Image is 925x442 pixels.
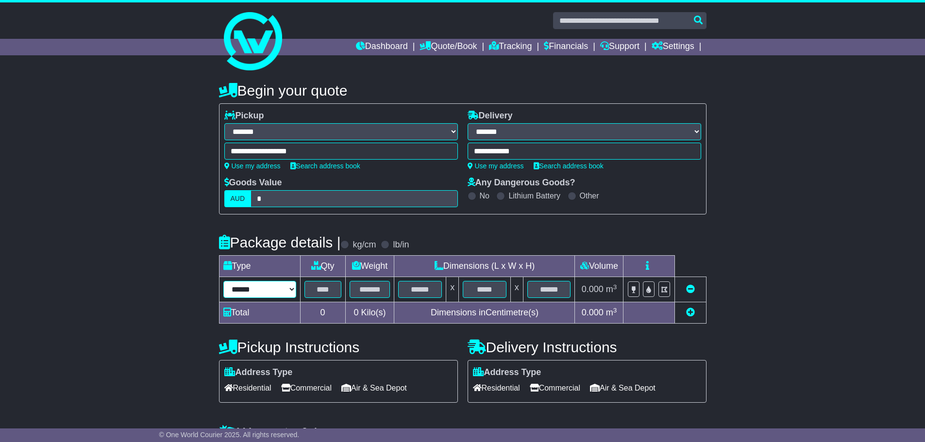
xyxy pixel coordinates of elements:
[356,39,408,55] a: Dashboard
[468,162,524,170] a: Use my address
[575,256,623,277] td: Volume
[300,256,345,277] td: Qty
[224,162,281,170] a: Use my address
[530,380,580,395] span: Commercial
[473,367,541,378] label: Address Type
[652,39,694,55] a: Settings
[480,191,489,200] label: No
[224,111,264,121] label: Pickup
[446,277,459,302] td: x
[290,162,360,170] a: Search address book
[224,178,282,188] label: Goods Value
[219,425,706,441] h4: Warranty & Insurance
[353,240,376,250] label: kg/cm
[600,39,639,55] a: Support
[606,284,617,294] span: m
[489,39,532,55] a: Tracking
[580,191,599,200] label: Other
[219,302,300,324] td: Total
[219,234,341,250] h4: Package details |
[219,82,706,98] h4: Begin your quote
[468,339,706,355] h4: Delivery Instructions
[420,39,477,55] a: Quote/Book
[219,339,458,355] h4: Pickup Instructions
[468,111,513,121] label: Delivery
[345,256,394,277] td: Weight
[393,240,409,250] label: lb/in
[159,431,300,439] span: © One World Courier 2025. All rights reserved.
[473,380,520,395] span: Residential
[582,284,604,294] span: 0.000
[394,302,575,324] td: Dimensions in Centimetre(s)
[300,302,345,324] td: 0
[582,308,604,317] span: 0.000
[394,256,575,277] td: Dimensions (L x W x H)
[345,302,394,324] td: Kilo(s)
[224,190,252,207] label: AUD
[510,277,523,302] td: x
[613,283,617,291] sup: 3
[219,256,300,277] td: Type
[281,380,332,395] span: Commercial
[468,178,575,188] label: Any Dangerous Goods?
[686,284,695,294] a: Remove this item
[341,380,407,395] span: Air & Sea Depot
[534,162,604,170] a: Search address book
[508,191,560,200] label: Lithium Battery
[544,39,588,55] a: Financials
[224,367,293,378] label: Address Type
[224,380,271,395] span: Residential
[686,308,695,317] a: Add new item
[606,308,617,317] span: m
[353,308,358,317] span: 0
[613,307,617,314] sup: 3
[590,380,656,395] span: Air & Sea Depot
